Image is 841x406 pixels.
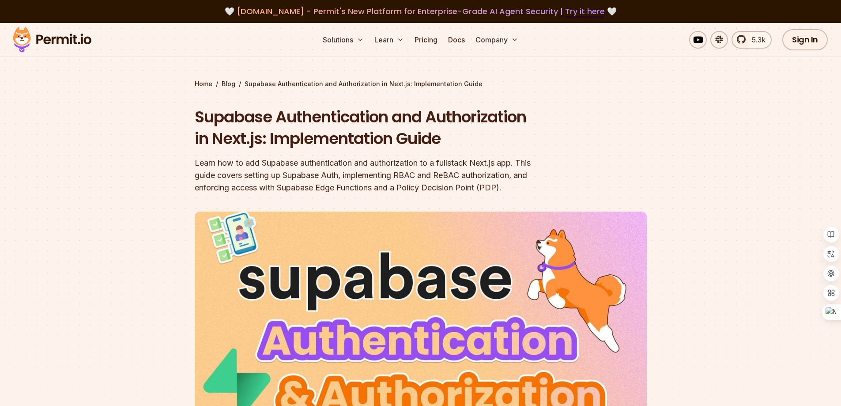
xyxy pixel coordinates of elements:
[195,157,534,194] div: Learn how to add Supabase authentication and authorization to a fullstack Next.js app. This guide...
[445,31,468,49] a: Docs
[747,34,766,45] span: 5.3k
[782,29,828,50] a: Sign In
[411,31,441,49] a: Pricing
[21,5,820,18] div: 🤍 🤍
[195,106,534,150] h1: Supabase Authentication and Authorization in Next.js: Implementation Guide
[565,6,605,17] a: Try it here
[371,31,407,49] button: Learn
[195,80,212,88] a: Home
[237,6,605,17] span: [DOMAIN_NAME] - Permit's New Platform for Enterprise-Grade AI Agent Security |
[195,80,647,88] div: / /
[222,80,235,88] a: Blog
[732,31,772,49] a: 5.3k
[319,31,367,49] button: Solutions
[472,31,522,49] button: Company
[9,25,95,55] img: Permit logo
